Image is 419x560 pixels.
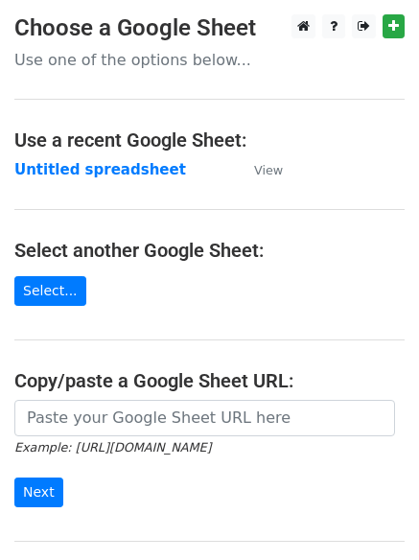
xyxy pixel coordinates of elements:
[14,128,405,152] h4: Use a recent Google Sheet:
[14,14,405,42] h3: Choose a Google Sheet
[14,369,405,392] h4: Copy/paste a Google Sheet URL:
[14,161,186,178] a: Untitled spreadsheet
[14,400,395,436] input: Paste your Google Sheet URL here
[14,239,405,262] h4: Select another Google Sheet:
[14,276,86,306] a: Select...
[235,161,283,178] a: View
[14,50,405,70] p: Use one of the options below...
[14,440,211,455] small: Example: [URL][DOMAIN_NAME]
[254,163,283,177] small: View
[14,478,63,507] input: Next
